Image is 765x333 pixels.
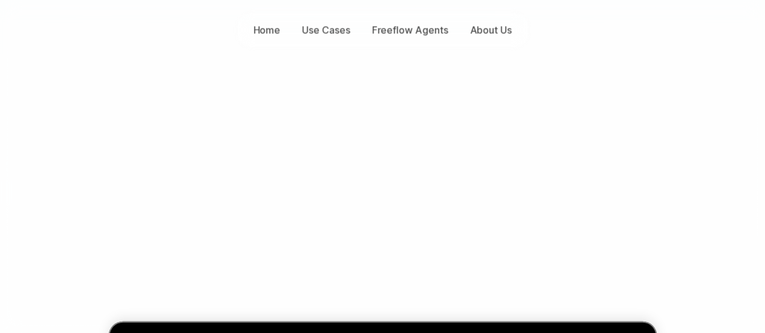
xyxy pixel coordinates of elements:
p: Use Cases [302,24,350,37]
p: Freeflow Agents [372,24,448,37]
button: Use Cases [296,21,356,40]
a: Freeflow Agents [366,21,454,40]
p: About Us [470,24,512,37]
p: Home [253,24,281,37]
a: About Us [464,21,518,40]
